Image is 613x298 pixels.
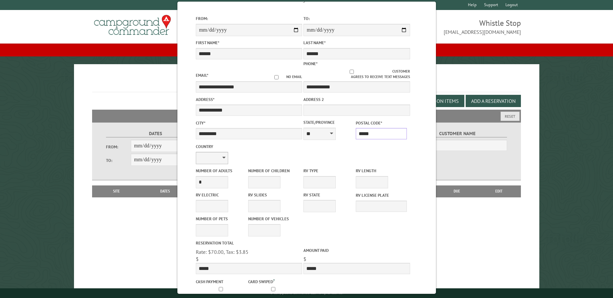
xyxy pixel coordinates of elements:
[303,256,306,262] span: $
[106,144,131,150] label: From:
[196,192,247,198] label: RV Electric
[303,40,410,46] label: Last Name
[477,185,521,197] th: Edit
[196,168,247,174] label: Number of Adults
[196,15,302,22] label: From:
[267,74,302,80] label: No email
[196,40,302,46] label: First Name
[196,73,208,78] label: Email
[95,185,137,197] th: Site
[138,185,193,197] th: Dates
[303,96,410,103] label: Address 2
[408,130,507,137] label: Customer Name
[248,168,299,174] label: Number of Children
[501,112,520,121] button: Reset
[270,291,343,295] small: © Campground Commander LLC. All rights reserved.
[466,95,521,107] button: Add a Reservation
[311,70,392,74] input: Customer agrees to receive text messages
[92,110,521,122] h2: Filters
[196,96,302,103] label: Address
[303,168,354,174] label: RV Type
[303,69,410,80] label: Customer agrees to receive text messages
[106,130,205,137] label: Dates
[196,216,247,222] label: Number of Pets
[303,15,410,22] label: To:
[196,256,198,262] span: $
[196,249,248,255] span: Rate: $70.00, Tax: $3.85
[356,168,407,174] label: RV Length
[267,75,286,79] input: No email
[303,119,354,125] label: State/Province
[273,278,274,283] a: ?
[303,61,318,66] label: Phone
[356,192,407,198] label: RV License Plate
[437,185,477,197] th: Due
[196,144,302,150] label: Country
[303,192,354,198] label: RV State
[409,95,464,107] button: Edit Add-on Items
[248,216,299,222] label: Number of Vehicles
[356,120,407,126] label: Postal Code
[248,278,299,285] label: Card swiped
[106,157,131,164] label: To:
[196,240,302,246] label: Reservation Total
[248,192,299,198] label: RV Slides
[92,74,521,92] h1: Reservations
[92,13,173,38] img: Campground Commander
[196,120,302,126] label: City
[196,279,247,285] label: Cash payment
[303,247,410,253] label: Amount paid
